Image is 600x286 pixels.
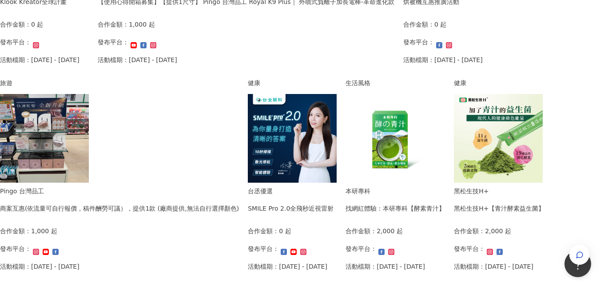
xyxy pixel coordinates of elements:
[377,226,403,236] p: 2,000 起
[485,226,511,236] p: 2,000 起
[248,78,337,88] div: 健康
[434,20,446,29] p: 0 起
[564,251,591,277] iframe: Help Scout Beacon - Open
[248,186,334,196] div: 台丞優選
[279,226,291,236] p: 0 起
[98,37,129,47] p: 發布平台：
[31,226,57,236] p: 1,000 起
[346,186,445,196] div: 本研專科
[403,20,434,29] p: 合作金額：
[454,244,485,254] p: 發布平台：
[346,78,445,88] div: 生活風格
[98,55,177,65] p: 活動檔期：[DATE] - [DATE]
[248,204,334,213] div: SMILE Pro 2.0全飛秒近視雷射
[248,244,279,254] p: 發布平台：
[248,262,327,271] p: 活動檔期：[DATE] - [DATE]
[454,94,543,183] img: 青汁酵素益生菌
[248,226,279,236] p: 合作金額：
[454,78,544,88] div: 健康
[98,20,129,29] p: 合作金額：
[346,262,425,271] p: 活動檔期：[DATE] - [DATE]
[454,262,533,271] p: 活動檔期：[DATE] - [DATE]
[454,186,544,196] div: 黑松生技H+
[346,226,377,236] p: 合作金額：
[248,94,337,183] img: SMILE Pro 2.0全飛秒近視雷射
[346,94,434,183] img: 酵素青汁
[31,20,43,29] p: 0 起
[454,204,544,213] div: 黑松生技H+【青汁酵素益生菌】
[129,20,155,29] p: 1,000 起
[346,244,377,254] p: 發布平台：
[346,204,445,213] div: 找網紅體驗：本研專科【酵素青汁】
[403,37,434,47] p: 發布平台：
[454,226,485,236] p: 合作金額：
[403,55,483,65] p: 活動檔期：[DATE] - [DATE]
